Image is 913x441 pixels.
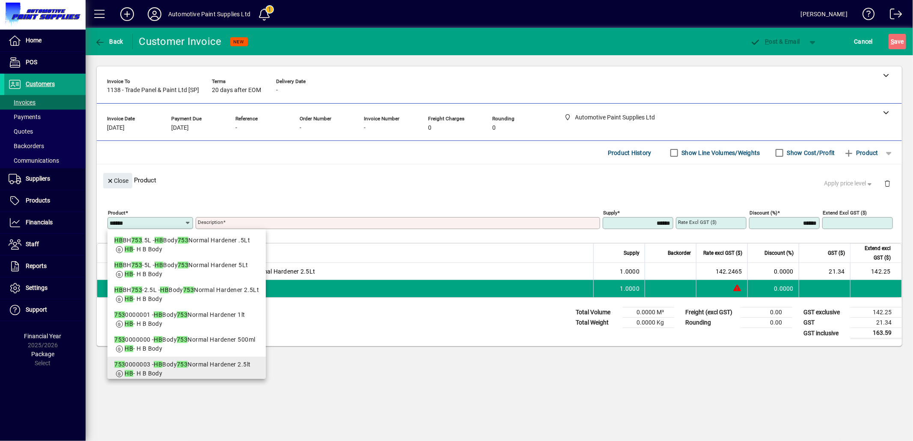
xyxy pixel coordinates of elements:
em: HB [114,237,123,244]
div: Product [97,164,902,196]
em: HB [160,286,169,293]
span: Apply price level [824,179,874,188]
div: Customer Invoice [139,35,222,48]
button: Apply price level [821,176,877,191]
td: 21.34 [799,263,850,280]
span: Invoices [9,99,36,106]
span: Settings [26,284,48,291]
td: 0.0000 [747,263,799,280]
div: 142.2465 [702,267,742,276]
em: 753 [131,286,142,293]
em: HB [155,237,163,244]
mat-option: 7530000003 - HB Body 753 Normal Hardener 2.5lt [107,357,266,381]
td: 21.34 [851,318,902,328]
span: Financials [26,219,53,226]
div: Automotive Paint Supplies Ltd [168,7,250,21]
span: [DATE] [171,125,189,131]
span: - [235,125,237,131]
td: 0.0000 M³ [623,307,674,318]
em: 753 [178,262,188,268]
span: NEW [234,39,244,45]
span: 1138 - Trade Panel & Paint Ltd [SP] [107,87,199,94]
button: Product History [604,145,655,161]
em: 753 [183,286,194,293]
button: Profile [141,6,168,22]
em: 753 [177,311,187,318]
span: Suppliers [26,175,50,182]
span: Package [31,351,54,358]
em: HB [154,311,162,318]
mat-label: Product [108,210,125,216]
td: Total Weight [571,318,623,328]
td: 0.0000 [747,280,799,297]
em: 753 [177,361,187,368]
a: Staff [4,234,86,255]
span: - H B Body [125,345,162,352]
em: HB [154,361,162,368]
a: Products [4,190,86,212]
mat-label: Extend excl GST ($) [823,210,867,216]
td: Freight (excl GST) [681,307,741,318]
td: 142.25 [850,263,901,280]
app-page-header-button: Close [101,176,134,184]
span: - H B Body [125,271,162,277]
span: S [891,38,894,45]
a: Knowledge Base [856,2,875,30]
mat-option: HBBH753.5L - HB Body 753 Normal Hardener .5Lt [107,232,266,257]
button: Post & Email [746,34,804,49]
em: 753 [114,311,125,318]
button: Delete [877,173,898,194]
span: - [300,125,301,131]
em: HB [154,336,162,343]
td: GST inclusive [799,328,851,339]
td: 163.59 [851,328,902,339]
div: 0000003 - Body Normal Hardener 2.5lt [114,360,259,369]
a: Payments [4,110,86,124]
mat-option: HBBH753-5L - HB Body 753 Normal Hardener 5Lt [107,257,266,282]
span: ost & Email [750,38,800,45]
em: 753 [131,262,142,268]
td: Total Volume [571,307,623,318]
div: [PERSON_NAME] [801,7,848,21]
a: Support [4,299,86,321]
em: HB [125,370,133,377]
label: Show Cost/Profit [785,149,835,157]
button: Back [92,34,125,49]
app-page-header-button: Delete [877,179,898,187]
mat-option: 7530000001 - HB Body 753 Normal Hardener 1lt [107,307,266,332]
span: 0 [492,125,496,131]
span: - [276,87,278,94]
span: Communications [9,157,59,164]
em: 753 [177,336,187,343]
td: 0.00 [741,307,792,318]
a: Backorders [4,139,86,153]
span: Product History [608,146,651,160]
button: Cancel [852,34,875,49]
span: Payments [9,113,41,120]
span: 1.0000 [620,267,640,276]
a: Logout [883,2,902,30]
span: Discount (%) [764,248,794,258]
a: POS [4,52,86,73]
a: Reports [4,256,86,277]
span: Back [95,38,123,45]
span: Close [107,174,129,188]
app-page-header-button: Back [86,34,133,49]
span: Rate excl GST ($) [703,248,742,258]
em: 753 [114,336,125,343]
em: HB [125,320,133,327]
td: 142.25 [851,307,902,318]
button: Close [103,173,132,188]
span: - H B Body [125,320,162,327]
div: 0000001 - Body Normal Hardener 1lt [114,310,259,319]
mat-label: Supply [603,210,617,216]
a: Home [4,30,86,51]
span: Reports [26,262,47,269]
span: - H B Body [125,370,162,377]
span: Cancel [854,35,873,48]
em: HB [114,262,123,268]
span: Staff [26,241,39,247]
span: POS [26,59,37,66]
td: Rounding [681,318,741,328]
a: Invoices [4,95,86,110]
